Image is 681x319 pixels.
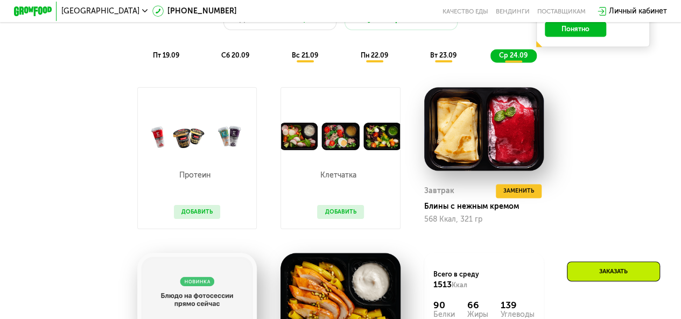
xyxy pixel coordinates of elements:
[317,172,359,179] p: Клетчатка
[221,51,249,59] span: сб 20.09
[153,51,179,59] span: пт 19.09
[292,51,318,59] span: вс 21.09
[501,300,535,311] div: 139
[61,8,139,15] span: [GEOGRAPHIC_DATA]
[567,261,660,281] div: Заказать
[501,311,535,318] div: Углеводы
[152,5,237,17] a: [PHONE_NUMBER]
[424,202,552,211] div: Блины с нежным кремом
[360,51,388,59] span: пн 22.09
[609,5,667,17] div: Личный кабинет
[424,184,454,198] div: Завтрак
[433,300,455,311] div: 90
[503,186,534,196] span: Заменить
[452,281,467,289] span: Ккал
[424,215,544,224] div: 568 Ккал, 321 гр
[499,51,527,59] span: ср 24.09
[545,22,606,37] button: Понятно
[433,279,452,289] span: 1513
[496,184,542,198] button: Заменить
[496,8,530,15] a: Вендинги
[537,8,586,15] div: поставщикам
[433,311,455,318] div: Белки
[174,172,215,179] p: Протеин
[443,8,488,15] a: Качество еды
[467,300,488,311] div: 66
[174,205,220,219] button: Добавить
[433,270,534,290] div: Всего в среду
[317,205,363,219] button: Добавить
[467,311,488,318] div: Жиры
[430,51,457,59] span: вт 23.09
